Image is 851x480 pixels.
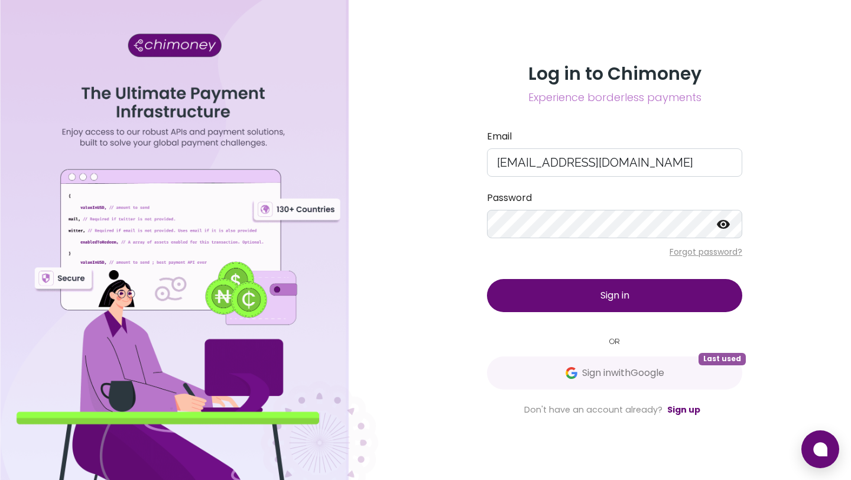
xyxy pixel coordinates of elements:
[801,430,839,468] button: Open chat window
[600,288,629,302] span: Sign in
[487,246,742,258] p: Forgot password?
[699,353,746,365] span: Last used
[487,336,742,347] small: OR
[487,63,742,85] h3: Log in to Chimoney
[566,367,577,379] img: Google
[582,366,664,380] span: Sign in with Google
[524,404,662,416] span: Don't have an account already?
[487,191,742,205] label: Password
[487,279,742,312] button: Sign in
[667,404,700,416] a: Sign up
[487,129,742,144] label: Email
[487,89,742,106] span: Experience borderless payments
[487,356,742,390] button: GoogleSign inwithGoogleLast used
